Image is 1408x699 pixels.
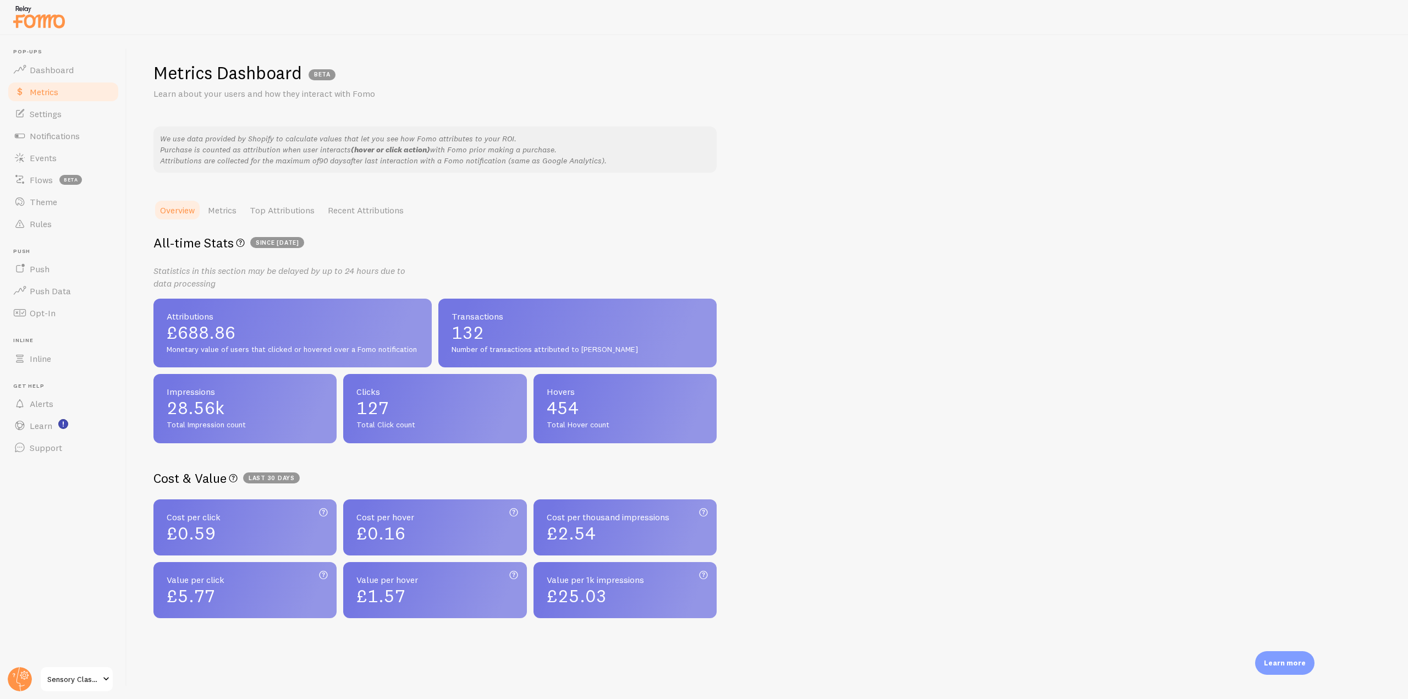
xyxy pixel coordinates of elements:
p: Learn more [1264,658,1306,668]
span: Dashboard [30,64,74,75]
a: Settings [7,103,120,125]
a: Metrics [7,81,120,103]
span: Number of transactions attributed to [PERSON_NAME] [452,345,703,355]
span: Flows [30,174,53,185]
span: Push [13,248,120,255]
span: Metrics [30,86,58,97]
span: beta [59,175,82,185]
span: Transactions [452,312,703,321]
span: Events [30,152,57,163]
h1: Metrics Dashboard [153,62,302,84]
a: Rules [7,213,120,235]
span: £688.86 [167,324,419,342]
a: Top Attributions [243,199,321,221]
span: Cost per hover [356,513,513,521]
span: Total Click count [356,420,513,430]
span: Value per hover [356,575,513,584]
span: Get Help [13,383,120,390]
b: (hover or click action) [351,145,430,155]
a: Learn [7,415,120,437]
span: Learn [30,420,52,431]
span: Inline [13,337,120,344]
span: £0.16 [356,522,405,544]
a: Dashboard [7,59,120,81]
a: Push [7,258,120,280]
span: 127 [356,399,513,417]
span: Hovers [547,387,703,396]
span: £1.57 [356,585,405,607]
span: Theme [30,196,57,207]
span: Impressions [167,387,323,396]
span: Total Impression count [167,420,323,430]
a: Inline [7,348,120,370]
a: Theme [7,191,120,213]
p: Learn about your users and how they interact with Fomo [153,87,417,100]
div: Learn more [1255,651,1314,675]
span: £25.03 [547,585,607,607]
span: Value per click [167,575,323,584]
span: £0.59 [167,522,216,544]
a: Recent Attributions [321,199,410,221]
span: Settings [30,108,62,119]
a: Metrics [201,199,243,221]
span: Monetary value of users that clicked or hovered over a Fomo notification [167,345,419,355]
span: Total Hover count [547,420,703,430]
h2: All-time Stats [153,234,717,251]
span: Last 30 days [243,472,300,483]
span: Pop-ups [13,48,120,56]
a: Sensory Classroom [40,666,114,692]
span: 28.56k [167,399,323,417]
span: Push Data [30,285,71,296]
a: Opt-In [7,302,120,324]
span: £5.77 [167,585,215,607]
span: Sensory Classroom [47,673,100,686]
span: Alerts [30,398,53,409]
span: BETA [309,69,335,80]
a: Notifications [7,125,120,147]
img: fomo-relay-logo-orange.svg [12,3,67,31]
a: Push Data [7,280,120,302]
span: Notifications [30,130,80,141]
span: Cost per thousand impressions [547,513,703,521]
span: Push [30,263,50,274]
a: Overview [153,199,201,221]
h2: Cost & Value [153,470,717,487]
span: Rules [30,218,52,229]
span: Value per 1k impressions [547,575,703,584]
span: Attributions [167,312,419,321]
span: £2.54 [547,522,596,544]
span: Support [30,442,62,453]
a: Events [7,147,120,169]
svg: <p>Watch New Feature Tutorials!</p> [58,419,68,429]
a: Support [7,437,120,459]
span: 454 [547,399,703,417]
em: 90 days [319,156,346,166]
span: Clicks [356,387,513,396]
span: 132 [452,324,703,342]
span: Opt-In [30,307,56,318]
a: Alerts [7,393,120,415]
p: We use data provided by Shopify to calculate values that let you see how Fomo attributes to your ... [160,133,710,166]
span: Cost per click [167,513,323,521]
span: since [DATE] [250,237,304,248]
span: Inline [30,353,51,364]
i: Statistics in this section may be delayed by up to 24 hours due to data processing [153,265,405,289]
a: Flows beta [7,169,120,191]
